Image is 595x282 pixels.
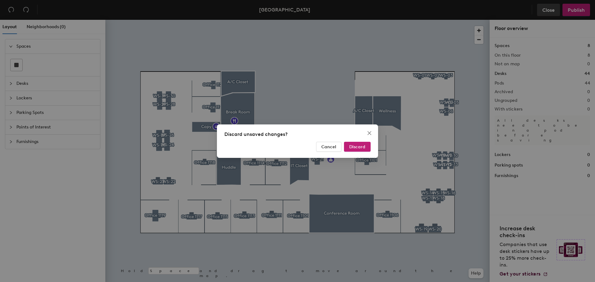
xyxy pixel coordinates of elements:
span: Discard [349,144,365,149]
span: close [367,131,372,136]
span: Cancel [321,144,336,149]
button: Close [364,128,374,138]
div: Discard unsaved changes? [224,131,371,138]
button: Discard [344,142,371,152]
span: Close [364,131,374,136]
button: Cancel [316,142,342,152]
